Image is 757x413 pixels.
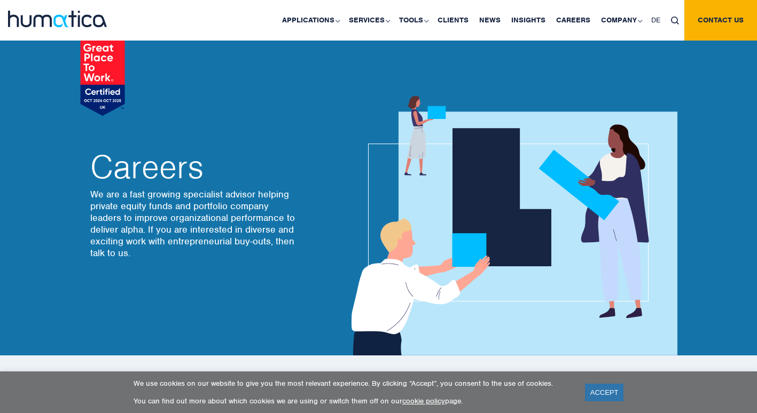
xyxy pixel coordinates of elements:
[585,384,624,401] a: ACCEPT
[134,396,572,406] p: You can find out more about which cookies we are using or switch them off on our page.
[90,151,299,183] h2: Careers
[90,188,299,259] p: We are a fast growing specialist advisor helping private equity funds and portfolio company leade...
[8,11,107,27] img: logo
[134,379,572,388] p: We use cookies on our website to give you the most relevant experience. By clicking “Accept”, you...
[402,396,445,406] a: cookie policy
[671,17,679,25] img: search_icon
[341,96,677,355] img: about_banner1
[651,15,660,25] span: DE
